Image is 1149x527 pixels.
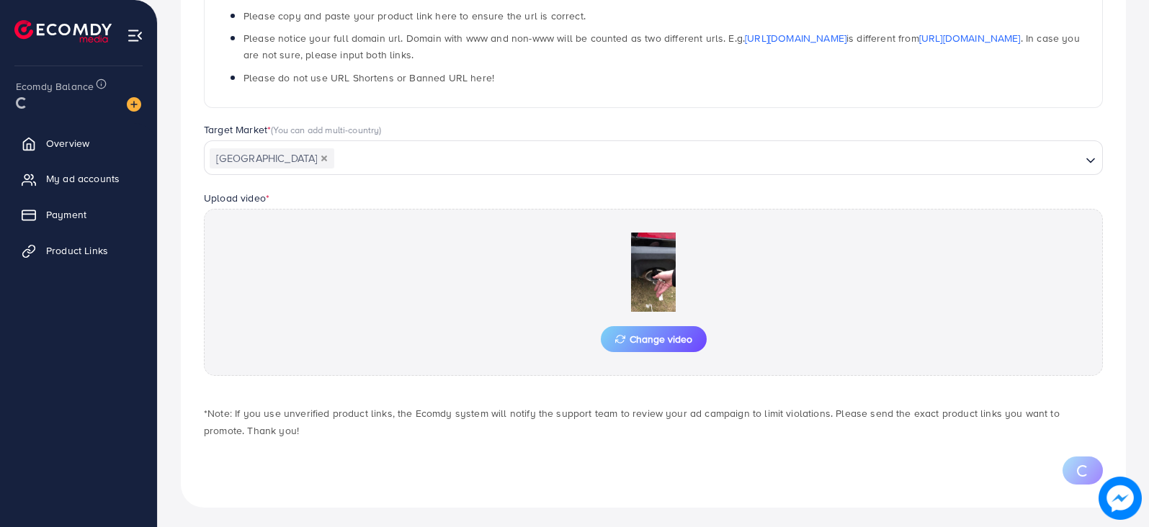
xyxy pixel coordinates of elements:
button: Deselect Pakistan [321,155,328,162]
a: Overview [11,129,146,158]
span: Please do not use URL Shortens or Banned URL here! [243,71,494,85]
span: Change video [615,334,692,344]
div: Search for option [204,140,1103,175]
a: My ad accounts [11,164,146,193]
img: Preview Image [581,233,725,312]
p: *Note: If you use unverified product links, the Ecomdy system will notify the support team to rev... [204,405,1103,439]
a: Payment [11,200,146,229]
span: My ad accounts [46,171,120,186]
input: Search for option [336,148,1080,170]
img: image [1099,477,1142,520]
span: Product Links [46,243,108,258]
span: (You can add multi-country) [271,123,381,136]
span: Ecomdy Balance [16,79,94,94]
a: Product Links [11,236,146,265]
span: Please notice your full domain url. Domain with www and non-www will be counted as two different ... [243,31,1080,62]
span: [GEOGRAPHIC_DATA] [210,148,334,168]
label: Target Market [204,122,382,137]
a: [URL][DOMAIN_NAME] [919,31,1021,45]
span: Payment [46,207,86,222]
label: Upload video [204,191,269,205]
span: Overview [46,136,89,150]
span: Please copy and paste your product link here to ensure the url is correct. [243,9,586,23]
img: menu [127,27,143,44]
img: image [127,97,141,112]
a: [URL][DOMAIN_NAME] [745,31,846,45]
button: Change video [601,326,707,352]
img: logo [14,20,112,42]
